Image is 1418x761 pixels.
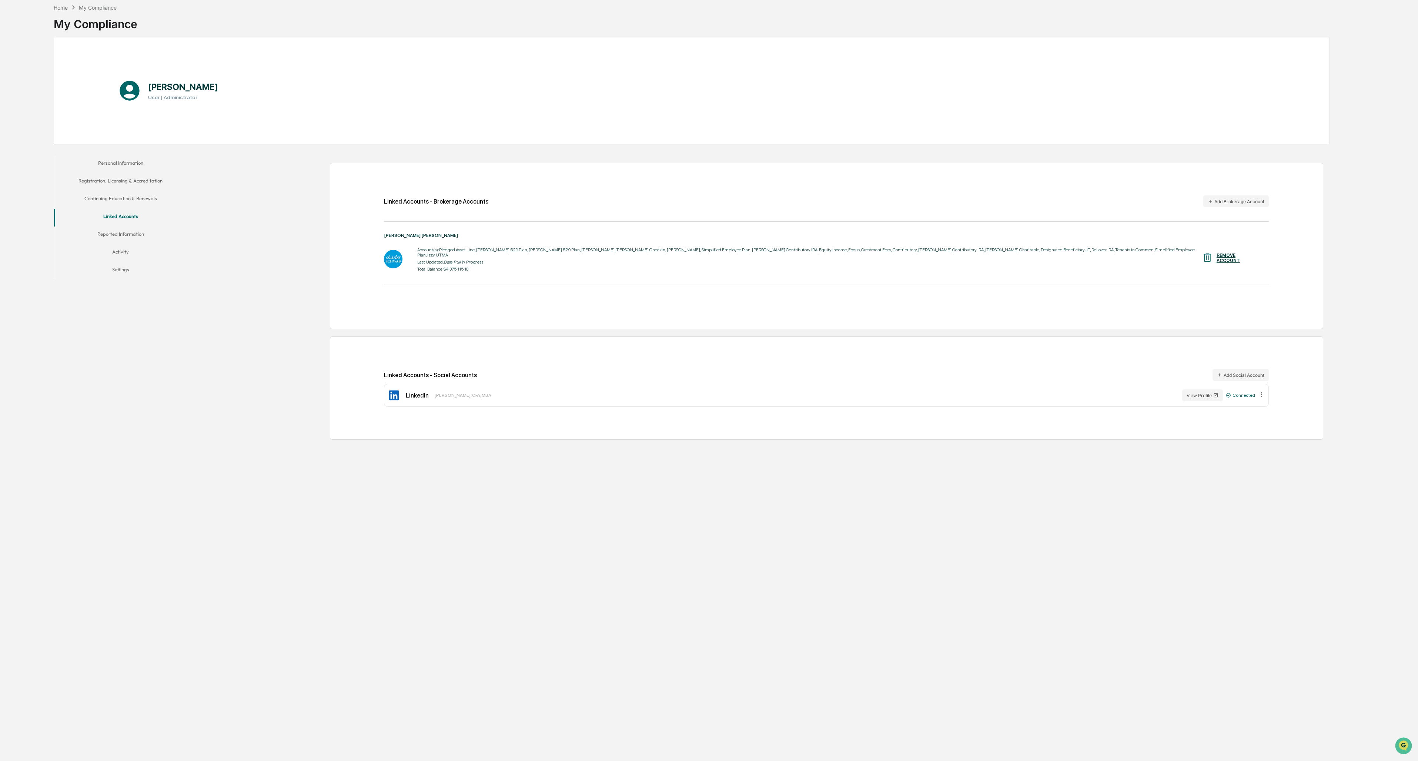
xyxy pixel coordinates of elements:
[15,93,48,101] span: Preclearance
[444,259,483,265] i: Data Pull In Progress
[54,244,187,262] button: Activity
[25,57,121,64] div: Start new chat
[148,94,218,100] h3: User | Administrator
[126,59,135,68] button: Start new chat
[19,34,122,41] input: Clear
[384,250,402,268] img: Charles Schwab - Data Pull In Progress
[1202,252,1213,263] img: REMOVE ACCOUNT
[54,4,68,11] div: Home
[79,4,117,11] div: My Compliance
[148,81,218,92] h1: [PERSON_NAME]
[54,262,187,280] button: Settings
[7,16,135,27] p: How can we help?
[7,94,13,100] div: 🖐️
[54,191,187,209] button: Continuing Education & Renewals
[54,173,187,191] button: Registration, Licensing & Accreditation
[52,125,90,131] a: Powered byPylon
[15,107,47,115] span: Data Lookup
[7,57,21,70] img: 1746055101610-c473b297-6a78-478c-a979-82029cc54cd1
[435,393,491,398] div: [PERSON_NAME], CFA, MBA
[384,198,488,205] div: Linked Accounts - Brokerage Accounts
[1213,369,1269,381] button: Add Social Account
[54,209,187,227] button: Linked Accounts
[384,369,1269,381] div: Linked Accounts - Social Accounts
[406,392,429,399] div: LinkedIn
[54,94,60,100] div: 🗄️
[1182,389,1223,401] button: View Profile
[25,64,94,70] div: We're available if you need us!
[1394,737,1414,757] iframe: Open customer support
[4,104,50,118] a: 🔎Data Lookup
[388,389,400,401] img: LinkedIn Icon
[54,155,233,280] div: secondary tabs example
[1226,393,1255,398] div: Connected
[1203,195,1269,207] button: Add Brokerage Account
[54,155,187,173] button: Personal Information
[384,233,1269,238] div: [PERSON_NAME] [PERSON_NAME]
[54,11,137,31] div: My Compliance
[51,90,95,104] a: 🗄️Attestations
[7,108,13,114] div: 🔎
[417,266,1202,272] div: Total Balance: $4,375,115.18
[74,125,90,131] span: Pylon
[1217,253,1258,263] div: REMOVE ACCOUNT
[417,247,1202,258] div: Account(s): Pledged Asset Line, [PERSON_NAME] 529 Plan, [PERSON_NAME] 529 Plan, [PERSON_NAME] [PE...
[54,227,187,244] button: Reported Information
[417,259,1202,265] div: Last Updated:
[4,90,51,104] a: 🖐️Preclearance
[61,93,92,101] span: Attestations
